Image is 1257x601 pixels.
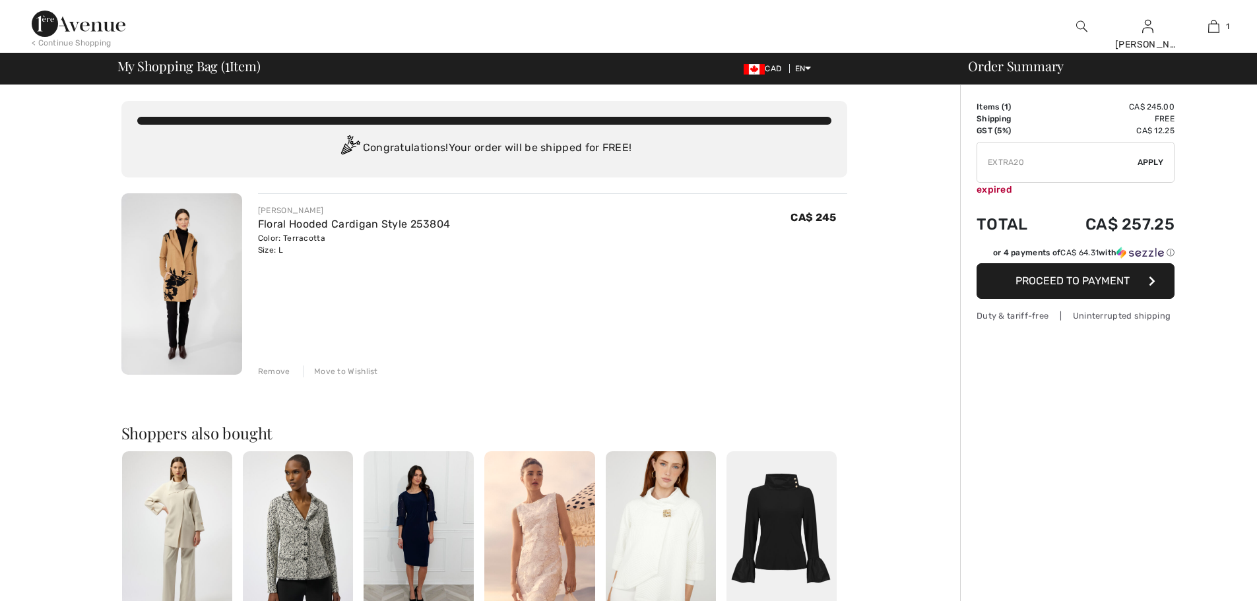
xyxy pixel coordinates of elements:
[1138,156,1164,168] span: Apply
[744,64,787,73] span: CAD
[1115,38,1180,51] div: [PERSON_NAME]
[121,193,242,375] img: Floral Hooded Cardigan Style 253804
[977,183,1175,197] div: expired
[1142,18,1153,34] img: My Info
[303,365,378,377] div: Move to Wishlist
[258,218,451,230] a: Floral Hooded Cardigan Style 253804
[1208,18,1219,34] img: My Bag
[952,59,1249,73] div: Order Summary
[1048,101,1175,113] td: CA$ 245.00
[993,247,1175,259] div: or 4 payments of with
[1048,202,1175,247] td: CA$ 257.25
[977,113,1048,125] td: Shipping
[137,135,831,162] div: Congratulations! Your order will be shipped for FREE!
[977,101,1048,113] td: Items ( )
[121,425,847,441] h2: Shoppers also bought
[977,263,1175,299] button: Proceed to Payment
[1142,20,1153,32] a: Sign In
[258,232,451,256] div: Color: Terracotta Size: L
[1004,102,1008,111] span: 1
[1015,274,1130,287] span: Proceed to Payment
[1060,248,1099,257] span: CA$ 64.31
[977,202,1048,247] td: Total
[1048,125,1175,137] td: CA$ 12.25
[32,11,125,37] img: 1ère Avenue
[977,125,1048,137] td: GST (5%)
[32,37,112,49] div: < Continue Shopping
[258,365,290,377] div: Remove
[977,247,1175,263] div: or 4 payments ofCA$ 64.31withSezzle Click to learn more about Sezzle
[337,135,363,162] img: Congratulation2.svg
[795,64,812,73] span: EN
[744,64,765,75] img: Canadian Dollar
[977,309,1175,322] div: Duty & tariff-free | Uninterrupted shipping
[1048,113,1175,125] td: Free
[1181,18,1246,34] a: 1
[1226,20,1229,32] span: 1
[117,59,261,73] span: My Shopping Bag ( Item)
[258,205,451,216] div: [PERSON_NAME]
[977,142,1138,182] input: Promo code
[790,211,836,224] span: CA$ 245
[1076,18,1087,34] img: search the website
[225,56,230,73] span: 1
[1116,247,1164,259] img: Sezzle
